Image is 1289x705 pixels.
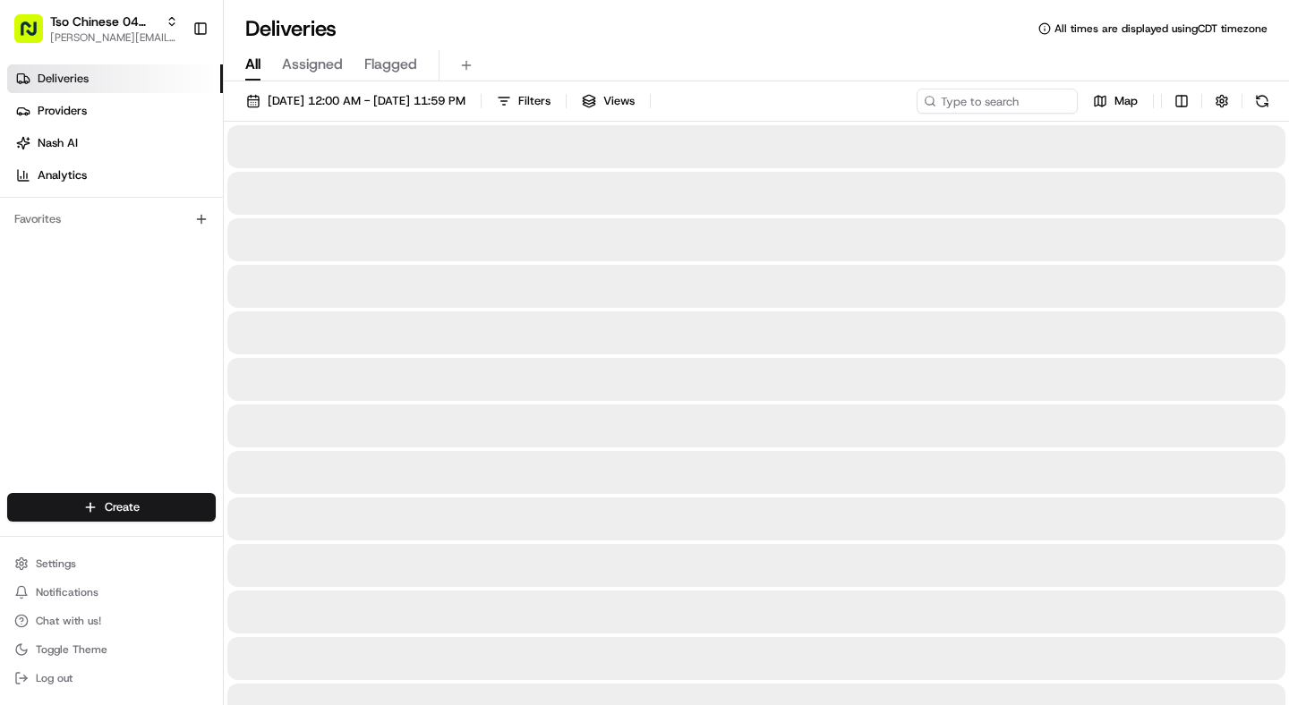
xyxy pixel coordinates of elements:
[38,71,89,87] span: Deliveries
[36,614,101,628] span: Chat with us!
[105,499,140,515] span: Create
[36,642,107,657] span: Toggle Theme
[7,205,216,234] div: Favorites
[245,54,260,75] span: All
[36,671,73,685] span: Log out
[38,103,87,119] span: Providers
[1114,93,1138,109] span: Map
[518,93,551,109] span: Filters
[7,551,216,576] button: Settings
[245,14,337,43] h1: Deliveries
[7,161,223,190] a: Analytics
[7,493,216,522] button: Create
[1250,89,1275,114] button: Refresh
[1054,21,1268,36] span: All times are displayed using CDT timezone
[7,7,185,50] button: Tso Chinese 04 Round Rock[PERSON_NAME][EMAIL_ADDRESS][DOMAIN_NAME]
[238,89,474,114] button: [DATE] 12:00 AM - [DATE] 11:59 PM
[36,556,76,571] span: Settings
[7,608,216,633] button: Chat with us!
[7,97,223,125] a: Providers
[50,13,158,30] button: Tso Chinese 04 Round Rock
[50,30,178,45] button: [PERSON_NAME][EMAIL_ADDRESS][DOMAIN_NAME]
[38,167,87,183] span: Analytics
[603,93,635,109] span: Views
[364,54,417,75] span: Flagged
[38,135,78,151] span: Nash AI
[36,585,98,599] span: Notifications
[7,637,216,662] button: Toggle Theme
[7,64,223,93] a: Deliveries
[282,54,343,75] span: Assigned
[1085,89,1146,114] button: Map
[7,666,216,691] button: Log out
[917,89,1078,114] input: Type to search
[268,93,465,109] span: [DATE] 12:00 AM - [DATE] 11:59 PM
[7,129,223,157] a: Nash AI
[7,580,216,605] button: Notifications
[489,89,559,114] button: Filters
[574,89,643,114] button: Views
